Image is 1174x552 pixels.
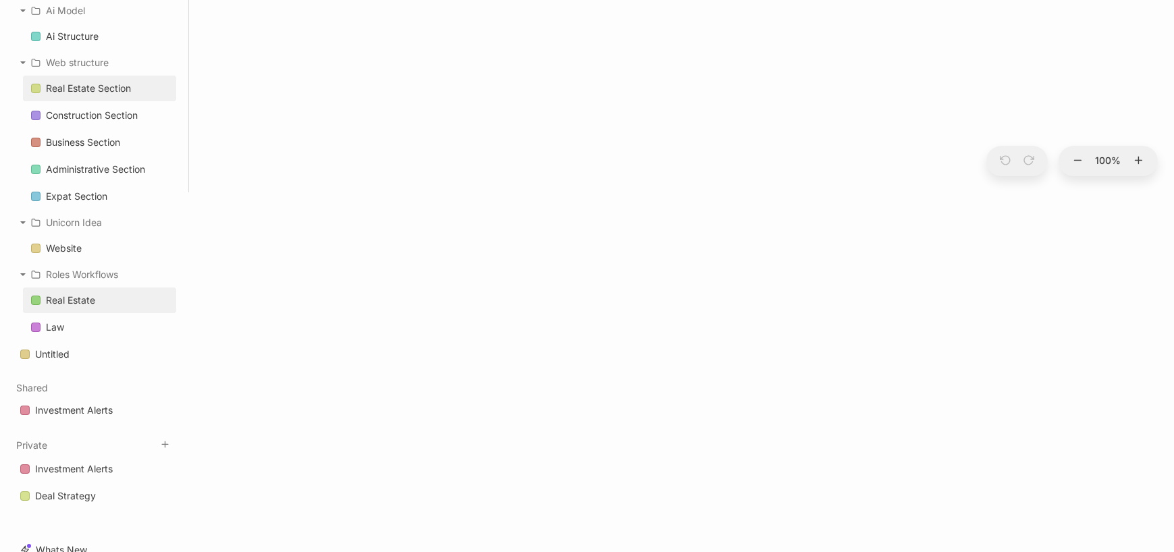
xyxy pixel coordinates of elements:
div: Roles Workflows [12,263,176,287]
div: Construction Section [46,107,138,123]
div: Untitled [12,341,176,368]
div: Deal Strategy [12,483,176,509]
div: Unicorn Idea [12,211,176,235]
a: Untitled [12,341,176,367]
div: Administrative Section [23,157,176,183]
a: Business Section [23,130,176,155]
div: Untitled [35,346,70,362]
div: Website [23,236,176,262]
div: Website [46,240,82,256]
div: Ai Structure [46,28,99,45]
div: Administrative Section [46,161,145,177]
div: Investment Alerts [35,461,113,477]
a: Law [23,314,176,340]
a: Real Estate [23,287,176,313]
div: Law [23,314,176,341]
div: Unicorn Idea [46,215,102,231]
div: Real Estate Section [46,80,131,96]
a: Investment Alerts [12,397,176,423]
div: Law [46,319,64,335]
div: Expat Section [23,184,176,210]
div: Real Estate [23,287,176,314]
div: Construction Section [23,103,176,129]
div: Investment Alerts [12,456,176,482]
div: Real Estate [46,292,95,308]
button: Shared [16,382,48,393]
div: Deal Strategy [35,488,96,504]
a: Investment Alerts [12,456,176,482]
div: Business Section [23,130,176,156]
a: Construction Section [23,103,176,128]
a: Ai Structure [23,24,176,49]
div: Ai Structure [23,24,176,50]
a: Website [23,236,176,261]
button: 100% [1092,146,1125,177]
div: Web structure [12,51,176,75]
a: Deal Strategy [12,483,176,509]
div: Investment Alerts [35,402,113,418]
div: Roles Workflows [46,267,118,283]
div: Web structure [46,55,109,71]
button: Private [16,439,47,451]
a: Administrative Section [23,157,176,182]
div: Business Section [46,134,120,150]
div: Expat Section [46,188,107,204]
a: Real Estate Section [23,76,176,101]
div: Private [12,452,176,514]
div: Ai Model [46,3,85,19]
div: Real Estate Section [23,76,176,102]
div: Investment Alerts [12,397,176,424]
div: Shared [12,393,176,429]
a: Expat Section [23,184,176,209]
